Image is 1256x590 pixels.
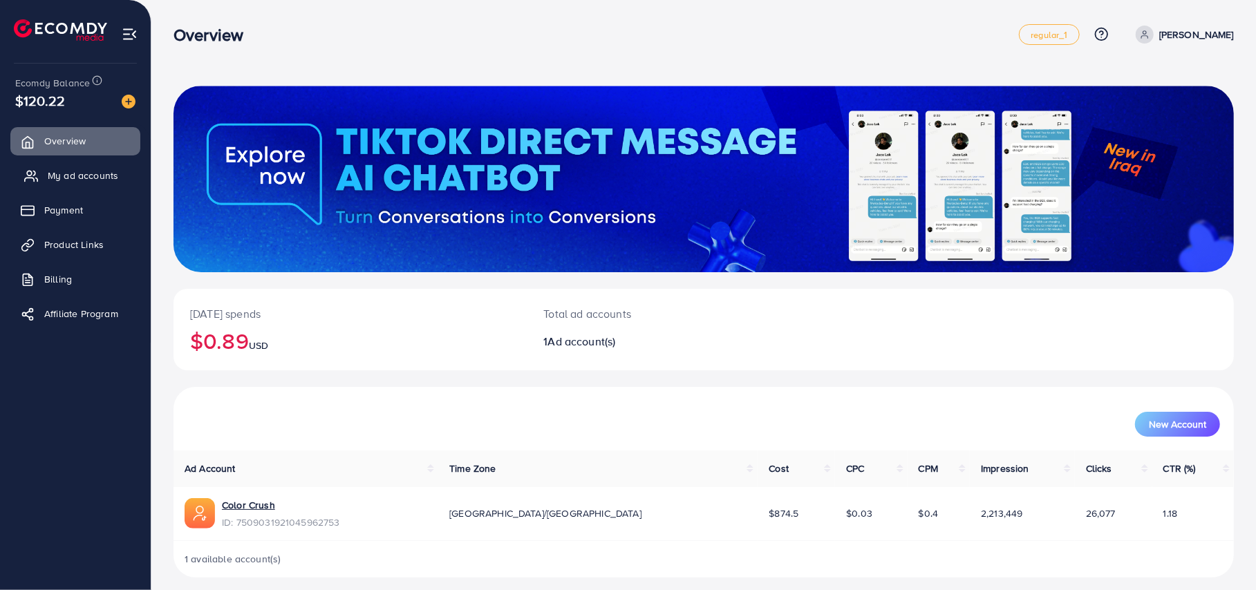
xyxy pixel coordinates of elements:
span: $120.22 [15,91,65,111]
span: USD [249,339,268,352]
p: Total ad accounts [543,305,776,322]
h2: $0.89 [190,327,510,354]
a: Billing [10,265,140,293]
span: Clicks [1086,461,1112,475]
span: 26,077 [1086,506,1116,520]
span: CTR (%) [1163,461,1196,475]
a: regular_1 [1019,24,1079,45]
span: Product Links [44,238,104,251]
span: CPM [919,461,938,475]
span: ID: 7509031921045962753 [222,515,340,529]
a: Product Links [10,231,140,258]
span: [GEOGRAPHIC_DATA]/[GEOGRAPHIC_DATA] [449,506,641,520]
span: Impression [981,461,1029,475]
iframe: Chat [1197,528,1246,580]
span: Ad account(s) [548,334,616,349]
span: Ad Account [185,461,236,475]
span: CPC [846,461,864,475]
span: My ad accounts [48,169,118,182]
span: $0.4 [919,506,939,520]
span: New Account [1149,419,1206,429]
img: image [122,95,135,108]
span: 2,213,449 [981,506,1022,520]
img: menu [122,26,138,42]
span: regular_1 [1031,30,1067,39]
a: My ad accounts [10,162,140,189]
span: Time Zone [449,461,496,475]
span: Ecomdy Balance [15,76,90,90]
a: Overview [10,127,140,155]
span: Cost [769,461,789,475]
span: Billing [44,272,72,286]
span: 1.18 [1163,506,1178,520]
span: $874.5 [769,506,798,520]
a: Affiliate Program [10,300,140,327]
a: Payment [10,196,140,224]
a: [PERSON_NAME] [1130,26,1234,44]
span: Overview [44,134,86,148]
h3: Overview [174,25,254,45]
img: logo [14,19,107,41]
span: $0.03 [846,506,872,520]
span: Payment [44,203,83,217]
button: New Account [1135,412,1220,437]
p: [PERSON_NAME] [1159,26,1234,43]
span: Affiliate Program [44,307,118,321]
span: 1 available account(s) [185,552,281,566]
p: [DATE] spends [190,305,510,322]
h2: 1 [543,335,776,348]
img: ic-ads-acc.e4c84228.svg [185,498,215,529]
a: Color Crush [222,498,340,512]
